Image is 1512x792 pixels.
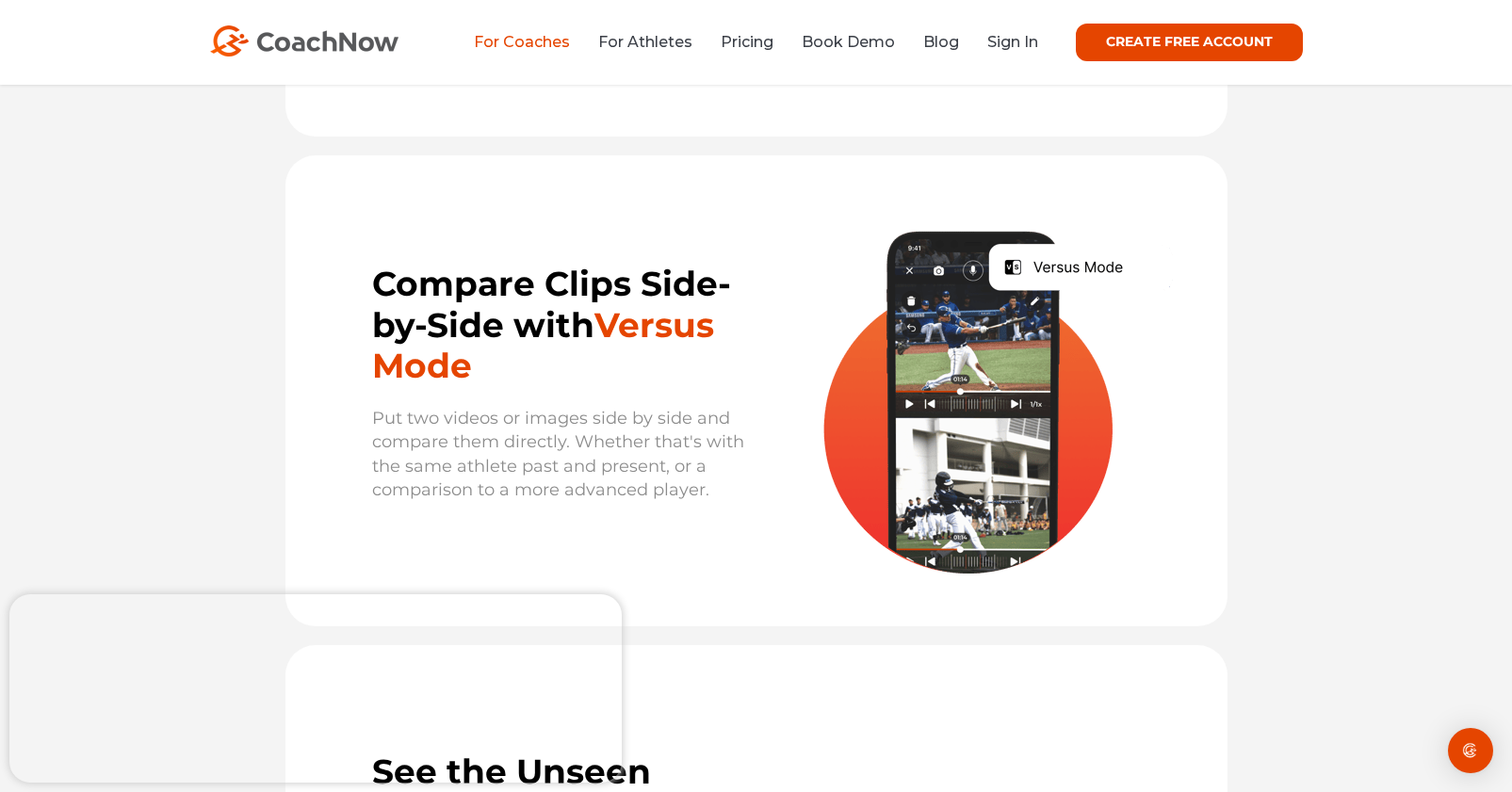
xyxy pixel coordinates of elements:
[923,33,959,51] a: Blog
[721,33,773,51] a: Pricing
[987,33,1038,51] a: Sign In
[598,33,692,51] a: For Athletes
[1076,24,1303,61] a: CREATE FREE ACCOUNT
[1448,728,1493,773] div: Open Intercom Messenger
[802,33,895,51] a: Book Demo
[372,407,747,502] p: Put two videos or images side by side and compare them directly. Whether that's with the same ath...
[810,197,1173,574] img: VS mode baseball img
[474,33,570,51] a: For Coaches
[9,594,622,783] iframe: Popup CTA
[372,264,747,386] h2: Compare Clips Side-by-Side with
[372,304,714,386] span: Versus Mode
[210,25,398,57] img: CoachNow Logo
